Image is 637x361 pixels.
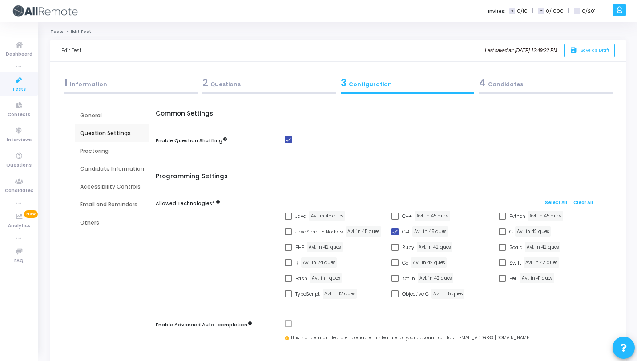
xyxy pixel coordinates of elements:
span: 3 [341,76,347,90]
span: Avl. in 24 ques [301,257,337,268]
span: Questions [6,162,32,169]
span: 2 [202,76,208,90]
div: Configuration [341,76,474,90]
span: 1 [64,76,68,90]
span: Avl. in 45 ques [346,226,381,237]
span: Python [509,211,525,221]
label: Allowed Technologies* [156,200,215,207]
div: Proctoring [80,147,144,155]
div: Edit Test [61,40,81,61]
span: C [509,226,513,237]
span: 0/10 [517,8,528,15]
a: 1Information [61,73,200,97]
span: Avl. in 42 ques [417,242,452,252]
div: Accessibility Controls [80,183,144,191]
div: Information [64,76,198,90]
span: Interviews [7,136,32,144]
span: Tests [12,86,26,93]
span: Avl. in 42 ques [418,273,453,283]
div: General [80,112,144,120]
span: Avl. in 42 ques [411,257,447,268]
div: Email and Reminders [80,201,144,209]
span: Avl. in 12 ques [323,289,357,299]
a: 4Candidates [476,73,615,97]
span: Dashboard [6,51,32,58]
h5: Common Settings [156,110,605,123]
img: logo [11,2,78,20]
span: New [24,210,38,218]
span: Avl. in 45 ques [309,211,345,221]
h5: Programming Settings [156,173,605,185]
span: | [532,6,533,16]
a: Clear All [573,200,593,205]
span: TypeScript [295,289,320,299]
span: Go [402,257,408,268]
span: FAQ [14,257,24,265]
span: Perl [509,273,518,284]
span: Ruby [402,242,414,253]
div: Candidates [479,76,613,90]
span: Avl. in 45 ques [415,211,450,221]
a: Select All [545,200,567,205]
span: Objective C [402,289,429,299]
span: Avl. in 42 ques [307,242,343,252]
span: | [568,6,569,16]
span: C [538,8,544,15]
label: Enable Advanced Auto-completion [156,321,252,329]
span: I [574,8,580,15]
span: C++ [402,211,412,221]
span: PHP [295,242,304,253]
span: Save as Draft [581,47,609,53]
div: This is a premium feature. To enable this feature for your account, contact [EMAIL_ADDRESS][DOMAI... [285,335,605,341]
span: Edit Test [71,29,91,34]
span: Avl. in 42 ques [525,242,560,252]
span: Avl. in 42 ques [515,226,551,237]
span: JavaScript - NodeJs [295,226,343,237]
span: R [295,257,298,268]
a: Tests [50,29,64,34]
span: | [569,199,571,206]
div: Others [80,219,144,227]
span: T [509,8,515,15]
span: Avl. in 41 ques [520,273,554,283]
div: Question Settings [80,129,144,137]
a: 3Configuration [338,73,476,97]
span: C# [402,226,410,237]
span: Swift [509,257,521,268]
span: Avl. in 5 ques [431,289,464,299]
span: Avl. in 42 ques [524,257,559,268]
i: Last saved at: [DATE] 12:49:22 PM [485,48,557,53]
span: Avl. in 1 ques [310,273,342,283]
span: Scala [509,242,523,253]
span: Contests [8,111,30,119]
label: Invites: [488,8,506,15]
i: save [570,47,579,54]
button: saveSave as Draft [564,44,615,57]
a: 2Questions [200,73,338,97]
span: 0/201 [582,8,596,15]
span: 0/1000 [546,8,564,15]
div: Questions [202,76,336,90]
span: Analytics [8,222,30,230]
span: Avl. in 45 ques [412,226,448,237]
span: Kotlin [402,273,415,284]
span: 4 [479,76,486,90]
span: Candidates [5,187,33,195]
nav: breadcrumb [50,29,626,35]
label: Enable Question Shuffling [156,137,227,144]
span: Avl. in 45 ques [528,211,563,221]
div: Candidate Information [80,165,144,173]
span: Bash [295,273,307,284]
span: Java [295,211,306,221]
